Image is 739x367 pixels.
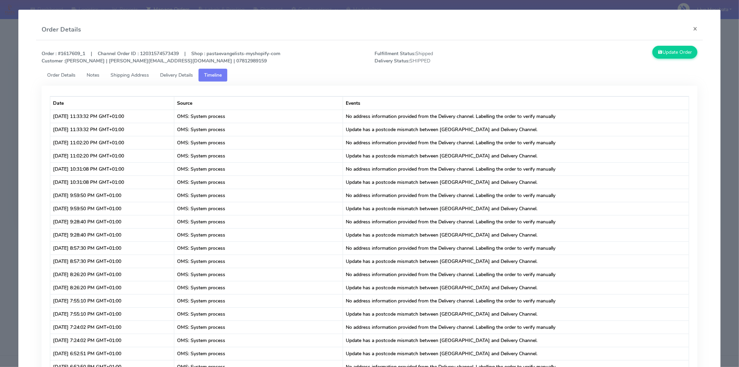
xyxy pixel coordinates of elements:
[652,46,697,59] button: Update Order
[204,72,222,78] span: Timeline
[42,50,280,64] strong: Order : #1617609_1 | Channel Order ID : 12031574573439 | Shop : pastaevangelists-myshopify-com [P...
[174,96,343,110] th: Source
[50,96,174,110] th: Date
[343,162,689,176] td: No address information provided from the Delivery channel. Labelling the order to verify manually
[174,268,343,281] td: OMS: System process
[343,110,689,123] td: No address information provided from the Delivery channel. Labelling the order to verify manually
[87,72,99,78] span: Notes
[343,294,689,307] td: No address information provided from the Delivery channel. Labelling the order to verify manually
[174,228,343,241] td: OMS: System process
[42,58,65,64] strong: Customer :
[50,202,174,215] td: [DATE] 9:59:50 PM GMT+01:00
[375,58,410,64] strong: Delivery Status:
[50,215,174,228] td: [DATE] 9:28:40 PM GMT+01:00
[42,25,81,34] h4: Order Details
[343,268,689,281] td: No address information provided from the Delivery channel. Labelling the order to verify manually
[343,241,689,255] td: No address information provided from the Delivery channel. Labelling the order to verify manually
[50,110,174,123] td: [DATE] 11:33:32 PM GMT+01:00
[50,241,174,255] td: [DATE] 8:57:30 PM GMT+01:00
[50,162,174,176] td: [DATE] 10:31:08 PM GMT+01:00
[174,176,343,189] td: OMS: System process
[47,72,76,78] span: Order Details
[50,228,174,241] td: [DATE] 9:28:40 PM GMT+01:00
[174,241,343,255] td: OMS: System process
[343,215,689,228] td: No address information provided from the Delivery channel. Labelling the order to verify manually
[50,347,174,360] td: [DATE] 6:52:51 PM GMT+01:00
[343,307,689,321] td: Update has a postcode mismatch between [GEOGRAPHIC_DATA] and Delivery Channel.
[343,96,689,110] th: Events
[343,149,689,162] td: Update has a postcode mismatch between [GEOGRAPHIC_DATA] and Delivery Channel.
[42,69,697,82] ul: Tabs
[343,136,689,149] td: No address information provided from the Delivery channel. Labelling the order to verify manually
[343,255,689,268] td: Update has a postcode mismatch between [GEOGRAPHIC_DATA] and Delivery Channel.
[343,176,689,189] td: Update has a postcode mismatch between [GEOGRAPHIC_DATA] and Delivery Channel.
[174,189,343,202] td: OMS: System process
[50,189,174,202] td: [DATE] 9:59:50 PM GMT+01:00
[687,19,703,38] button: Close
[174,281,343,294] td: OMS: System process
[174,162,343,176] td: OMS: System process
[174,202,343,215] td: OMS: System process
[343,202,689,215] td: Update has a postcode mismatch between [GEOGRAPHIC_DATA] and Delivery Channel.
[343,281,689,294] td: Update has a postcode mismatch between [GEOGRAPHIC_DATA] and Delivery Channel.
[174,255,343,268] td: OMS: System process
[343,347,689,360] td: Update has a postcode mismatch between [GEOGRAPHIC_DATA] and Delivery Channel.
[50,281,174,294] td: [DATE] 8:26:20 PM GMT+01:00
[343,228,689,241] td: Update has a postcode mismatch between [GEOGRAPHIC_DATA] and Delivery Channel.
[174,215,343,228] td: OMS: System process
[50,334,174,347] td: [DATE] 7:24:02 PM GMT+01:00
[369,50,536,65] span: Shipped SHIPPED
[343,123,689,136] td: Update has a postcode mismatch between [GEOGRAPHIC_DATA] and Delivery Channel.
[343,189,689,202] td: No address information provided from the Delivery channel. Labelling the order to verify manually
[50,255,174,268] td: [DATE] 8:57:30 PM GMT+01:00
[174,334,343,347] td: OMS: System process
[343,334,689,347] td: Update has a postcode mismatch between [GEOGRAPHIC_DATA] and Delivery Channel.
[174,321,343,334] td: OMS: System process
[343,321,689,334] td: No address information provided from the Delivery channel. Labelling the order to verify manually
[174,294,343,307] td: OMS: System process
[50,294,174,307] td: [DATE] 7:55:10 PM GMT+01:00
[174,149,343,162] td: OMS: System process
[50,268,174,281] td: [DATE] 8:26:20 PM GMT+01:00
[375,50,415,57] strong: Fulfillment Status:
[50,307,174,321] td: [DATE] 7:55:10 PM GMT+01:00
[50,136,174,149] td: [DATE] 11:02:20 PM GMT+01:00
[50,176,174,189] td: [DATE] 10:31:08 PM GMT+01:00
[160,72,193,78] span: Delivery Details
[111,72,149,78] span: Shipping Address
[174,347,343,360] td: OMS: System process
[50,321,174,334] td: [DATE] 7:24:02 PM GMT+01:00
[50,149,174,162] td: [DATE] 11:02:20 PM GMT+01:00
[174,307,343,321] td: OMS: System process
[174,123,343,136] td: OMS: System process
[174,110,343,123] td: OMS: System process
[50,123,174,136] td: [DATE] 11:33:32 PM GMT+01:00
[174,136,343,149] td: OMS: System process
